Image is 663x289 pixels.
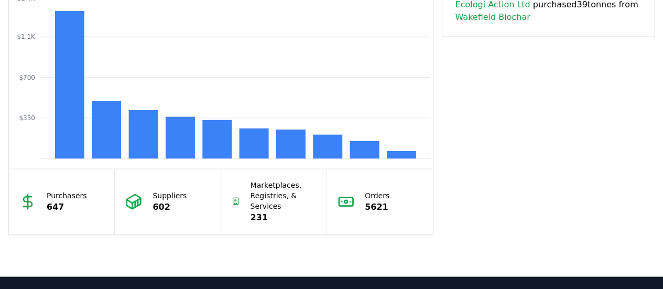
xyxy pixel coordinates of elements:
[47,190,87,200] p: Purchasers
[250,179,316,211] p: Marketplaces, Registries, & Services
[17,33,36,40] tspan: $1.1K
[47,200,87,213] p: 647
[153,190,187,200] p: Suppliers
[455,11,530,24] a: Wakefield Biochar
[19,114,35,122] tspan: $350
[153,200,187,213] p: 602
[365,200,389,213] p: 5621
[365,190,389,200] p: Orders
[250,211,316,223] p: 231
[19,73,35,81] tspan: $700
